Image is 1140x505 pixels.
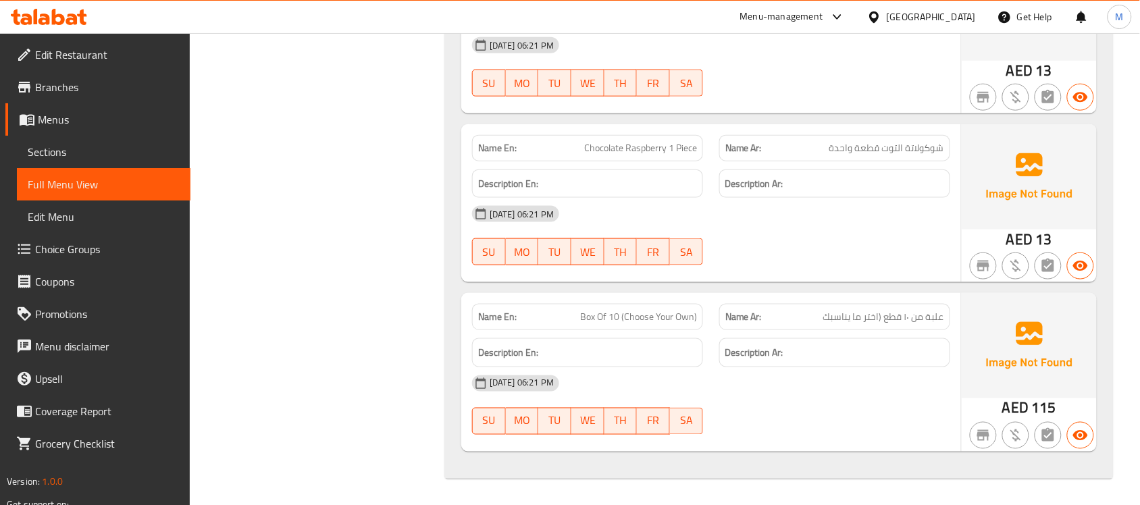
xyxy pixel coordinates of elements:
[962,293,1097,398] img: Ae5nvW7+0k+MAAAAAElFTkSuQmCC
[675,411,698,431] span: SA
[472,238,506,265] button: SU
[725,176,783,192] strong: Description Ar:
[538,70,571,97] button: TU
[823,310,944,324] span: علبة من ١٠ قطع (اختر ما يناسبك
[511,74,534,93] span: MO
[28,144,180,160] span: Sections
[675,242,698,262] span: SA
[580,310,697,324] span: Box Of 10 (Choose Your Own)
[577,242,599,262] span: WE
[5,38,190,71] a: Edit Restaurant
[35,47,180,63] span: Edit Restaurant
[571,70,604,97] button: WE
[1067,252,1094,280] button: Available
[484,208,559,221] span: [DATE] 06:21 PM
[604,70,638,97] button: TH
[1031,395,1056,421] span: 115
[610,74,632,93] span: TH
[506,238,539,265] button: MO
[484,39,559,52] span: [DATE] 06:21 PM
[35,306,180,322] span: Promotions
[538,408,571,435] button: TU
[28,176,180,192] span: Full Menu View
[637,408,670,435] button: FR
[17,201,190,233] a: Edit Menu
[5,103,190,136] a: Menus
[1116,9,1124,24] span: M
[1036,57,1052,84] span: 13
[725,344,783,361] strong: Description Ar:
[829,141,944,155] span: شوكولاتة التوت قطعة واحدة
[38,111,180,128] span: Menus
[478,411,500,431] span: SU
[642,411,665,431] span: FR
[506,408,539,435] button: MO
[571,408,604,435] button: WE
[1067,84,1094,111] button: Available
[725,141,762,155] strong: Name Ar:
[1035,84,1062,111] button: Not has choices
[538,238,571,265] button: TU
[35,338,180,354] span: Menu disclaimer
[1035,252,1062,280] button: Not has choices
[670,408,703,435] button: SA
[35,273,180,290] span: Coupons
[472,408,506,435] button: SU
[35,371,180,387] span: Upsell
[970,422,997,449] button: Not branch specific item
[506,70,539,97] button: MO
[478,310,517,324] strong: Name En:
[5,233,190,265] a: Choice Groups
[1067,422,1094,449] button: Available
[584,141,697,155] span: Chocolate Raspberry 1 Piece
[670,70,703,97] button: SA
[577,411,599,431] span: WE
[740,9,823,25] div: Menu-management
[1006,226,1033,252] span: AED
[5,363,190,395] a: Upsell
[604,408,638,435] button: TH
[1002,395,1029,421] span: AED
[610,242,632,262] span: TH
[17,168,190,201] a: Full Menu View
[1002,252,1029,280] button: Purchased item
[42,473,63,490] span: 1.0.0
[1002,422,1029,449] button: Purchased item
[478,242,500,262] span: SU
[962,124,1097,230] img: Ae5nvW7+0k+MAAAAAElFTkSuQmCC
[544,242,566,262] span: TU
[28,209,180,225] span: Edit Menu
[5,71,190,103] a: Branches
[1002,84,1029,111] button: Purchased item
[5,265,190,298] a: Coupons
[970,252,997,280] button: Not branch specific item
[571,238,604,265] button: WE
[1035,422,1062,449] button: Not has choices
[544,74,566,93] span: TU
[478,344,538,361] strong: Description En:
[17,136,190,168] a: Sections
[35,403,180,419] span: Coverage Report
[637,238,670,265] button: FR
[35,79,180,95] span: Branches
[5,395,190,427] a: Coverage Report
[478,176,538,192] strong: Description En:
[478,141,517,155] strong: Name En:
[887,9,976,24] div: [GEOGRAPHIC_DATA]
[511,411,534,431] span: MO
[35,241,180,257] span: Choice Groups
[642,74,665,93] span: FR
[637,70,670,97] button: FR
[1036,226,1052,252] span: 13
[5,427,190,460] a: Grocery Checklist
[604,238,638,265] button: TH
[478,74,500,93] span: SU
[725,310,762,324] strong: Name Ar:
[1006,57,1033,84] span: AED
[484,377,559,390] span: [DATE] 06:21 PM
[472,70,506,97] button: SU
[610,411,632,431] span: TH
[577,74,599,93] span: WE
[511,242,534,262] span: MO
[35,435,180,452] span: Grocery Checklist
